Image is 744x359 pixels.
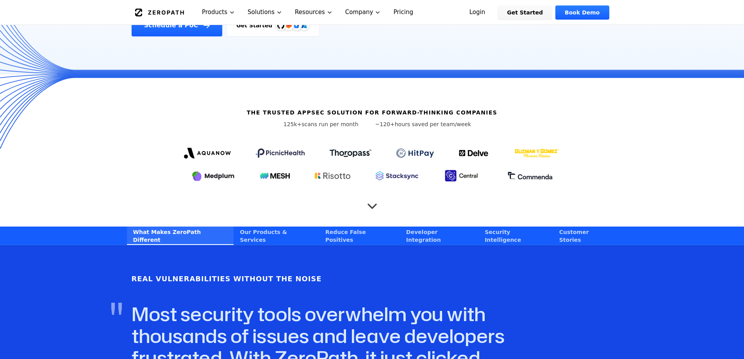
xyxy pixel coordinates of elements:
[555,5,609,20] a: Book Demo
[375,121,395,127] span: ~120+
[514,144,560,163] img: GYG
[478,227,553,245] a: Security Intelligence
[292,21,301,30] svg: Bitbucket
[375,171,418,180] img: Stacksync
[301,22,307,29] img: Azure
[319,227,400,245] a: Reduce False Positives
[127,227,234,245] a: What Makes ZeroPath Different
[277,22,284,29] img: GitHub
[443,169,482,183] img: Central
[364,195,380,210] button: Scroll to next section
[234,227,319,245] a: Our Products & Services
[284,121,302,127] span: 125k+
[132,14,223,36] a: Schedule a PoC
[132,273,322,284] h6: Real Vulnerabilities Without the Noise
[247,109,498,116] h6: The Trusted AppSec solution for forward-thinking companies
[281,18,296,33] img: GitLab
[273,120,369,128] p: scans run per month
[375,120,471,128] p: hours saved per team/week
[498,5,552,20] a: Get Started
[191,170,235,182] img: Medplum
[260,173,290,179] img: Mesh
[400,227,478,245] a: Developer Integration
[227,14,319,36] a: Get StartedGitHubGitLabAzure
[460,5,495,20] a: Login
[330,149,371,157] img: Thoropass
[110,297,123,334] span: "
[553,227,617,245] a: Customer Stories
